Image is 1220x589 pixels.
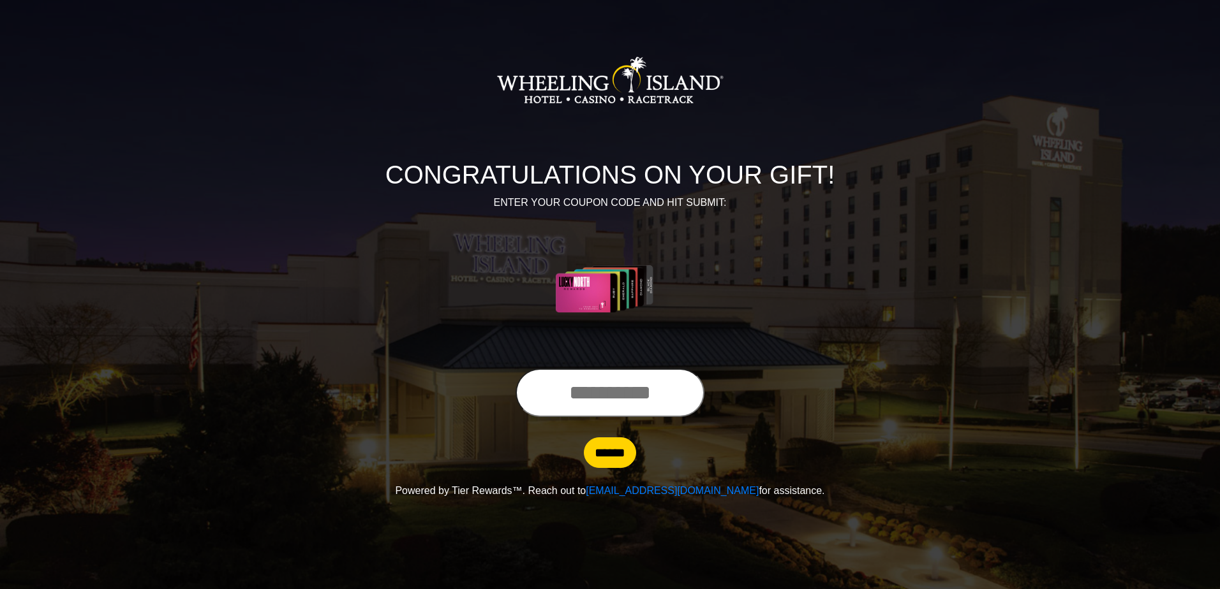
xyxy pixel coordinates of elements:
[256,159,964,190] h1: CONGRATULATIONS ON YOUR GIFT!
[586,485,759,496] a: [EMAIL_ADDRESS][DOMAIN_NAME]
[256,195,964,210] p: ENTER YOUR COUPON CODE AND HIT SUBMIT:
[395,485,824,496] span: Powered by Tier Rewards™. Reach out to for assistance.
[525,226,696,353] img: Center Image
[496,17,724,144] img: Logo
